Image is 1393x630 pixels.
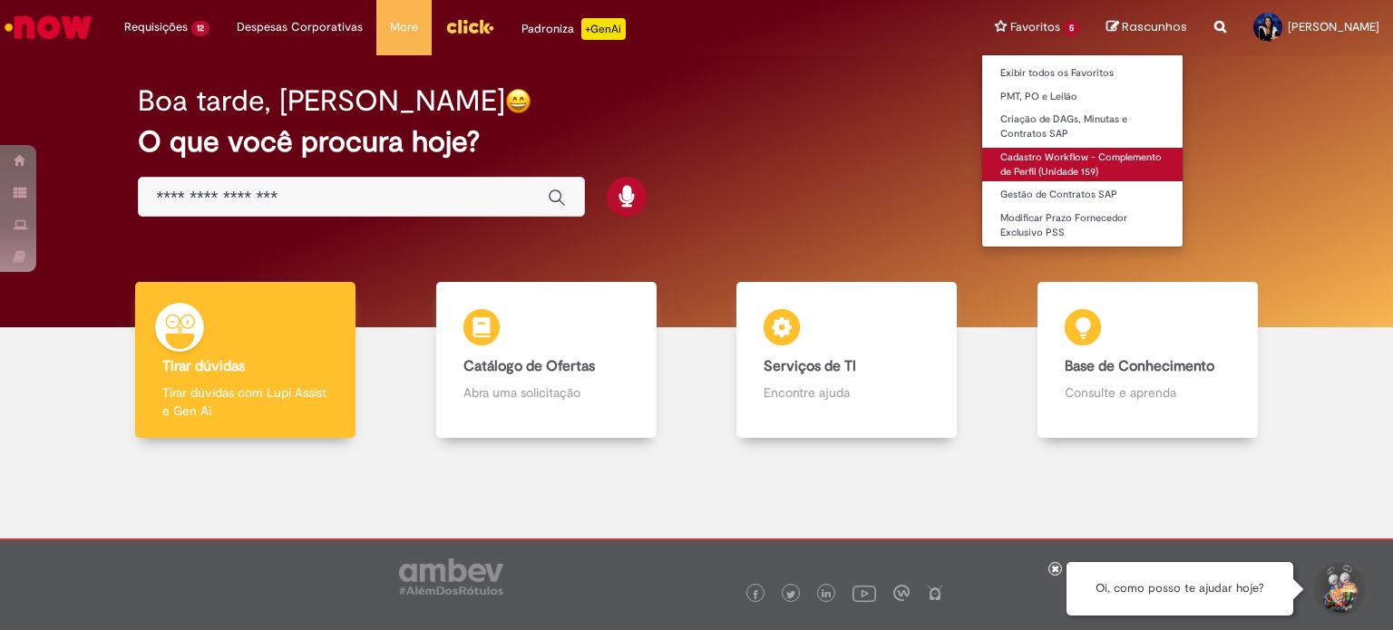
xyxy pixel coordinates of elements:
p: Abra uma solicitação [463,383,629,402]
button: Iniciar Conversa de Suporte [1311,562,1366,616]
p: Consulte e aprenda [1065,383,1231,402]
a: Rascunhos [1106,19,1187,36]
b: Base de Conhecimento [1065,357,1214,375]
img: logo_footer_ambev_rotulo_gray.png [399,558,503,595]
img: happy-face.png [505,88,531,114]
b: Catálogo de Ofertas [463,357,595,375]
a: Tirar dúvidas Tirar dúvidas com Lupi Assist e Gen Ai [95,282,396,439]
span: Rascunhos [1122,18,1187,35]
ul: Favoritos [981,54,1184,247]
span: [PERSON_NAME] [1288,19,1379,34]
span: Favoritos [1010,18,1060,36]
img: logo_footer_youtube.png [852,581,876,605]
span: Despesas Corporativas [237,18,363,36]
div: Padroniza [521,18,626,40]
a: Serviços de TI Encontre ajuda [696,282,998,439]
img: ServiceNow [2,9,95,45]
a: Cadastro Workflow - Complemento de Perfil (Unidade 159) [982,148,1183,181]
a: Base de Conhecimento Consulte e aprenda [998,282,1299,439]
span: More [390,18,418,36]
p: Tirar dúvidas com Lupi Assist e Gen Ai [162,383,328,420]
img: logo_footer_facebook.png [751,590,760,599]
span: 5 [1064,21,1079,36]
p: +GenAi [581,18,626,40]
h2: O que você procura hoje? [138,126,1256,158]
a: Modificar Prazo Fornecedor Exclusivo PSS [982,208,1183,242]
a: Exibir todos os Favoritos [982,63,1183,83]
b: Tirar dúvidas [162,357,245,375]
a: Gestão de Contratos SAP [982,185,1183,205]
a: Criação de DAGs, Minutas e Contratos SAP [982,110,1183,143]
p: Encontre ajuda [764,383,930,402]
b: Serviços de TI [764,357,856,375]
a: Catálogo de Ofertas Abra uma solicitação [396,282,697,439]
img: click_logo_yellow_360x200.png [445,13,494,40]
img: logo_footer_linkedin.png [822,589,831,600]
h2: Boa tarde, [PERSON_NAME] [138,85,505,117]
img: logo_footer_workplace.png [893,585,910,601]
span: 12 [191,21,209,36]
img: logo_footer_naosei.png [927,585,943,601]
img: logo_footer_twitter.png [786,590,795,599]
a: PMT, PO e Leilão [982,87,1183,107]
div: Oi, como posso te ajudar hoje? [1067,562,1293,615]
span: Requisições [124,18,188,36]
